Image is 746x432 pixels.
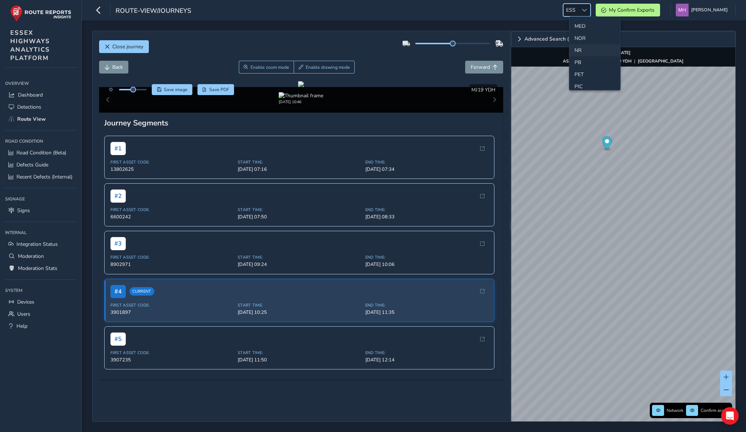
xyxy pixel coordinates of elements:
a: Devices [5,296,76,308]
span: Road Condition (Beta) [16,149,66,156]
a: Moderation Stats [5,262,76,274]
div: Road Condition [5,136,76,147]
span: 13802625 [110,166,234,173]
div: Open Intercom Messenger [721,407,739,425]
div: Internal [5,227,76,238]
a: Integration Status [5,238,76,250]
span: First Asset Code: [110,255,234,260]
span: Confirm assets [701,407,730,413]
span: End Time: [365,159,489,165]
span: route-view/journeys [116,6,191,16]
a: Users [5,308,76,320]
img: diamond-layout [676,4,689,16]
strong: [DATE] [616,50,630,56]
span: [DATE] 09:24 [238,261,361,268]
span: [DATE] 07:34 [365,166,489,173]
button: [PERSON_NAME] [676,4,730,16]
div: Signage [5,194,76,204]
button: Close journey [99,40,149,53]
span: First Asset Code: [110,303,234,308]
span: ESSEX HIGHWAYS ANALYTICS PLATFORM [10,29,50,62]
span: Save image [164,87,188,93]
span: Start Time: [238,207,361,213]
button: Zoom [239,61,294,74]
button: My Confirm Exports [596,4,660,16]
span: End Time: [365,207,489,213]
strong: MJ19 YDH [611,58,632,64]
span: Users [17,311,30,318]
div: Overview [5,78,76,89]
span: 3901897 [110,309,234,316]
span: [DATE] 10:06 [365,261,489,268]
span: # 4 [110,285,126,298]
span: My Confirm Exports [609,7,655,14]
img: Thumbnail frame [279,92,323,99]
li: PET [569,68,620,80]
a: Recent Defects (Internal) [5,171,76,183]
span: # 3 [110,237,126,250]
li: PIC [569,80,620,93]
span: [DATE] 12:14 [365,357,489,363]
span: 6600242 [110,214,234,220]
span: End Time: [365,303,489,308]
span: # 5 [110,333,126,346]
span: Start Time: [238,303,361,308]
span: Moderation Stats [18,265,57,272]
li: NR [569,44,620,56]
button: Save [152,84,192,95]
span: # 2 [110,189,126,203]
a: Dashboard [5,89,76,101]
span: [PERSON_NAME] [691,4,728,16]
span: Network [667,407,683,413]
span: 8902971 [110,261,234,268]
span: Save PDF [209,87,229,93]
span: [DATE] 08:33 [365,214,489,220]
span: Enable drawing mode [306,64,350,70]
span: End Time: [365,350,489,356]
strong: [GEOGRAPHIC_DATA] [638,58,683,64]
div: [DATE] 10:46 [279,99,323,105]
span: [DATE] 07:50 [238,214,361,220]
div: | | [563,58,683,64]
span: Advanced Search (internal) [524,37,589,42]
a: Expand [511,31,735,47]
span: Route View [17,116,46,123]
li: NOR [569,32,620,44]
button: PDF [197,84,234,95]
a: Detections [5,101,76,113]
span: [DATE] 07:16 [238,166,361,173]
span: Detections [17,104,41,110]
span: [DATE] 11:35 [365,309,489,316]
span: # 1 [110,142,126,155]
span: Signs [17,207,30,214]
button: Draw [294,61,355,74]
span: Forward [471,64,490,71]
span: Devices [17,298,34,305]
div: Journey Segments [104,118,498,128]
span: Recent Defects (Internal) [16,173,72,180]
strong: ASSET NO. 3900458 [563,58,605,64]
a: Help [5,320,76,332]
li: MED [569,20,620,32]
span: 3907235 [110,357,234,363]
span: Enable zoom mode [250,64,289,70]
div: Map marker [602,136,612,151]
a: Defects Guide [5,159,76,171]
span: Integration Status [16,241,58,248]
div: System [5,285,76,296]
a: Signs [5,204,76,217]
span: Help [16,323,27,330]
span: First Asset Code: [110,350,234,356]
span: First Asset Code: [110,159,234,165]
span: End Time: [365,255,489,260]
a: Moderation [5,250,76,262]
span: Start Time: [238,350,361,356]
img: rr logo [10,5,71,22]
span: Defects Guide [16,161,48,168]
span: Back [112,64,123,71]
button: Forward [465,61,503,74]
span: Dashboard [18,91,43,98]
a: Route View [5,113,76,125]
li: PB [569,56,620,68]
button: Back [99,61,128,74]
